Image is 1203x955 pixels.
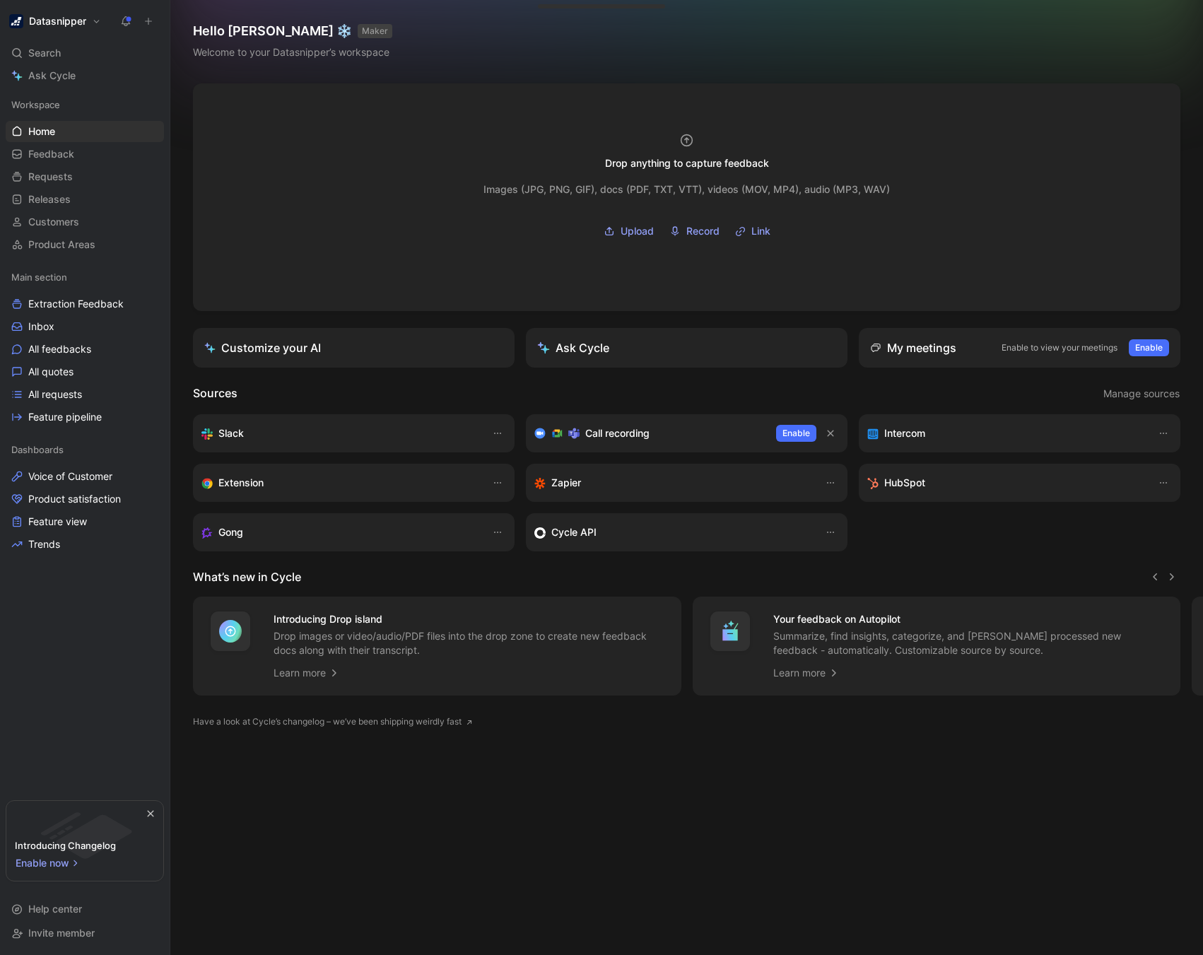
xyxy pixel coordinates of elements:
a: Feedback [6,143,164,165]
div: Customize your AI [204,339,321,356]
div: Images (JPG, PNG, GIF), docs (PDF, TXT, VTT), videos (MOV, MP4), audio (MP3, WAV) [483,181,890,198]
span: Dashboards [11,443,64,457]
a: Feature pipeline [6,406,164,428]
span: Enable [1135,341,1163,355]
button: Enable now [15,854,81,872]
div: DashboardsVoice of CustomerProduct satisfactionFeature viewTrends [6,439,164,555]
div: Help center [6,898,164,920]
img: Datasnipper [9,14,23,28]
span: Product Areas [28,238,95,252]
h1: Datasnipper [29,15,86,28]
a: Releases [6,189,164,210]
span: Home [28,124,55,139]
h2: What’s new in Cycle [193,568,301,585]
div: Sync your customers, send feedback and get updates in Slack [201,425,478,442]
div: Main section [6,266,164,288]
span: All feedbacks [28,342,91,356]
span: All quotes [28,365,74,379]
a: Inbox [6,316,164,337]
span: Enable now [16,855,71,872]
a: Extraction Feedback [6,293,164,315]
div: Ask Cycle [537,339,609,356]
a: Have a look at Cycle’s changelog – we’ve been shipping weirdly fast [193,715,473,729]
div: Search [6,42,164,64]
a: Customize your AI [193,328,515,368]
div: Capture feedback from thousands of sources with Zapier (survey results, recordings, sheets, etc). [534,474,811,491]
h3: Zapier [551,474,581,491]
button: Enable [776,425,816,442]
span: Inbox [28,320,54,334]
h3: Cycle API [551,524,597,541]
div: Workspace [6,94,164,115]
span: Search [28,45,61,61]
button: Link [730,221,775,242]
span: All requests [28,387,82,402]
span: Link [751,223,770,240]
span: Customers [28,215,79,229]
span: Main section [11,270,67,284]
a: Ask Cycle [6,65,164,86]
h3: HubSpot [884,474,925,491]
button: Record [664,221,724,242]
button: Upload [599,221,659,242]
h4: Introducing Drop island [274,611,664,628]
div: Sync customers & send feedback from custom sources. Get inspired by our favorite use case [534,524,811,541]
span: Releases [28,192,71,206]
h2: Sources [193,385,237,403]
a: Home [6,121,164,142]
h3: Call recording [585,425,650,442]
a: Requests [6,166,164,187]
h3: Slack [218,425,244,442]
a: Voice of Customer [6,466,164,487]
a: Feature view [6,511,164,532]
span: Extraction Feedback [28,297,124,311]
span: Requests [28,170,73,184]
span: Invite member [28,927,95,939]
button: Ask Cycle [526,328,847,368]
span: Upload [621,223,654,240]
h3: Extension [218,474,264,491]
a: Product satisfaction [6,488,164,510]
button: Manage sources [1103,385,1180,403]
img: bg-BLZuj68n.svg [18,801,151,873]
div: My meetings [870,339,956,356]
button: DatasnipperDatasnipper [6,11,105,31]
div: Main sectionExtraction FeedbackInboxAll feedbacksAll quotesAll requestsFeature pipeline [6,266,164,428]
button: Enable [1129,339,1169,356]
button: MAKER [358,24,392,38]
h1: Hello [PERSON_NAME] ❄️ [193,23,392,40]
span: Workspace [11,98,60,112]
a: All quotes [6,361,164,382]
span: Product satisfaction [28,492,121,506]
span: Record [686,223,720,240]
h4: Your feedback on Autopilot [773,611,1164,628]
a: Learn more [274,664,340,681]
p: Drop images or video/audio/PDF files into the drop zone to create new feedback docs along with th... [274,629,664,657]
span: Ask Cycle [28,67,76,84]
div: Sync your customers, send feedback and get updates in Intercom [867,425,1144,442]
a: Customers [6,211,164,233]
p: Enable to view your meetings [1002,341,1117,355]
h3: Intercom [884,425,925,442]
span: Enable [782,426,810,440]
a: Learn more [773,664,840,681]
div: Dashboards [6,439,164,460]
div: Drop anything to capture feedback [605,155,769,172]
div: Capture feedback from anywhere on the web [201,474,478,491]
p: Summarize, find insights, categorize, and [PERSON_NAME] processed new feedback - automatically. C... [773,629,1164,657]
a: Product Areas [6,234,164,255]
a: All feedbacks [6,339,164,360]
div: Invite member [6,922,164,944]
div: Capture feedback from your incoming calls [201,524,478,541]
div: Welcome to your Datasnipper’s workspace [193,44,392,61]
span: Help center [28,903,82,915]
a: All requests [6,384,164,405]
span: Feature pipeline [28,410,102,424]
span: Trends [28,537,60,551]
span: Manage sources [1103,385,1180,402]
div: Record & transcribe meetings from Zoom, Meet & Teams. [534,425,765,442]
span: Feature view [28,515,87,529]
h3: Gong [218,524,243,541]
div: Introducing Changelog [15,837,116,854]
span: Voice of Customer [28,469,112,484]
